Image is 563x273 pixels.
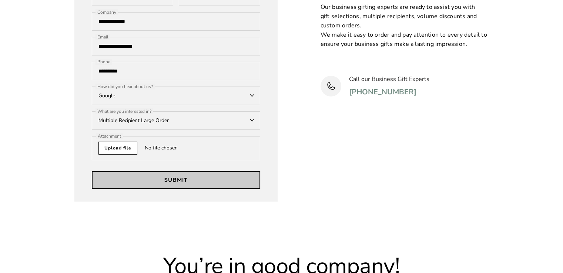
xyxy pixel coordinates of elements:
div: Google [92,87,260,105]
p: Our business gifting experts are ready to assist you with gift selections, multiple recipients, v... [321,3,489,30]
span: Upload file [98,142,137,155]
span: No file chosen [145,144,185,152]
div: Multiple Recipient Large Order [92,111,260,130]
p: We make it easy to order and pay attention to every detail to ensure your business gifts make a l... [321,30,489,49]
a: [PHONE_NUMBER] [349,86,416,98]
p: Call our Business Gift Experts [349,75,429,84]
button: Submit [92,171,260,189]
img: Phone [326,81,336,91]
